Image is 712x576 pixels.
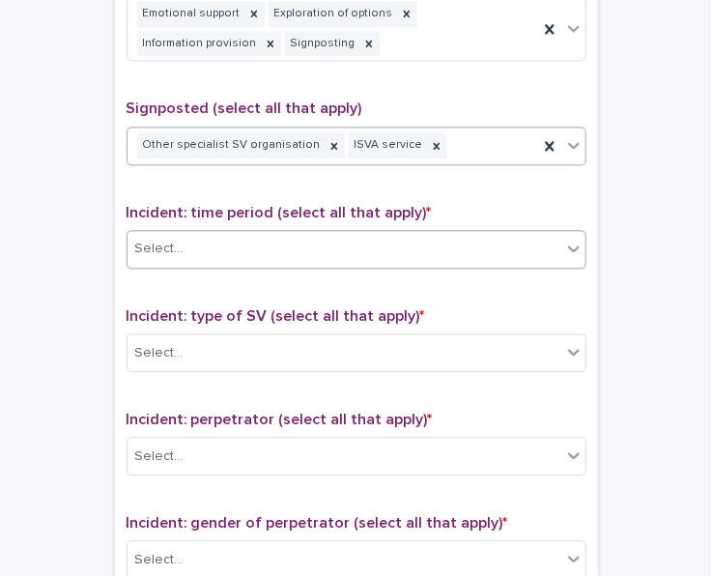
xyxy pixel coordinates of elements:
div: Signposting [285,31,358,57]
div: Exploration of options [269,1,396,27]
div: Information provision [137,31,260,57]
span: Incident: time period (select all that apply) [127,205,432,220]
div: ISVA service [349,132,426,158]
span: Incident: type of SV (select all that apply) [127,308,425,324]
div: Select... [135,446,184,467]
span: Signposted (select all that apply) [127,101,362,116]
div: Select... [135,550,184,570]
span: Incident: gender of perpetrator (select all that apply) [127,515,508,531]
span: Incident: perpetrator (select all that apply) [127,412,433,427]
div: Select... [135,239,184,259]
div: Other specialist SV organisation [137,132,324,158]
div: Emotional support [137,1,243,27]
div: Select... [135,343,184,363]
